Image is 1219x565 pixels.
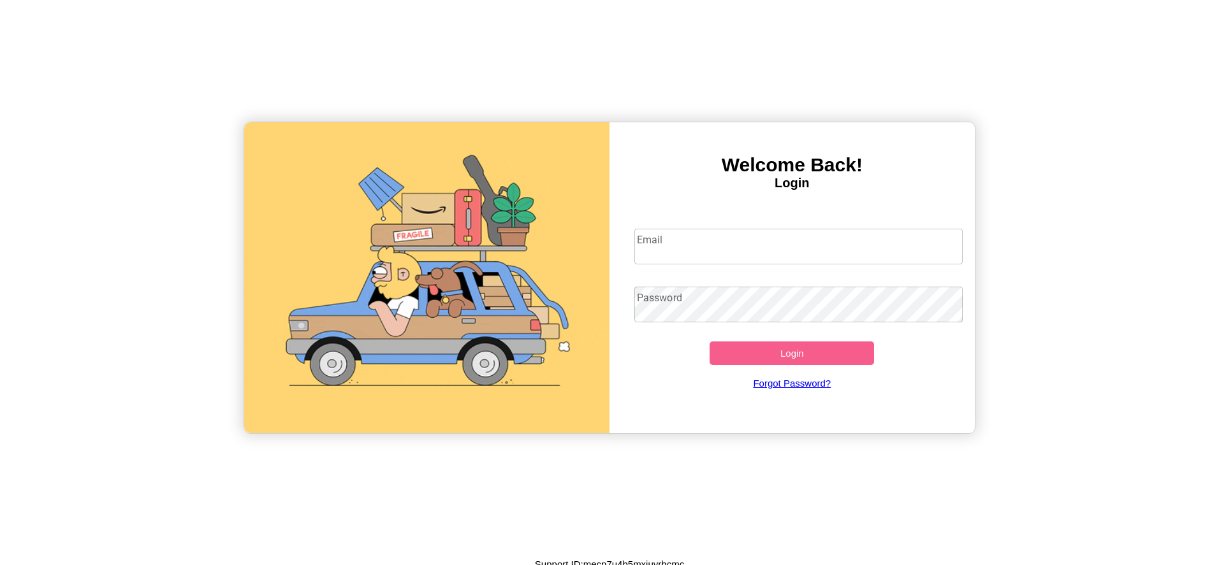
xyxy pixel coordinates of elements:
[244,122,609,433] img: gif
[628,365,956,401] a: Forgot Password?
[609,154,975,176] h3: Welcome Back!
[609,176,975,190] h4: Login
[710,341,874,365] button: Login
